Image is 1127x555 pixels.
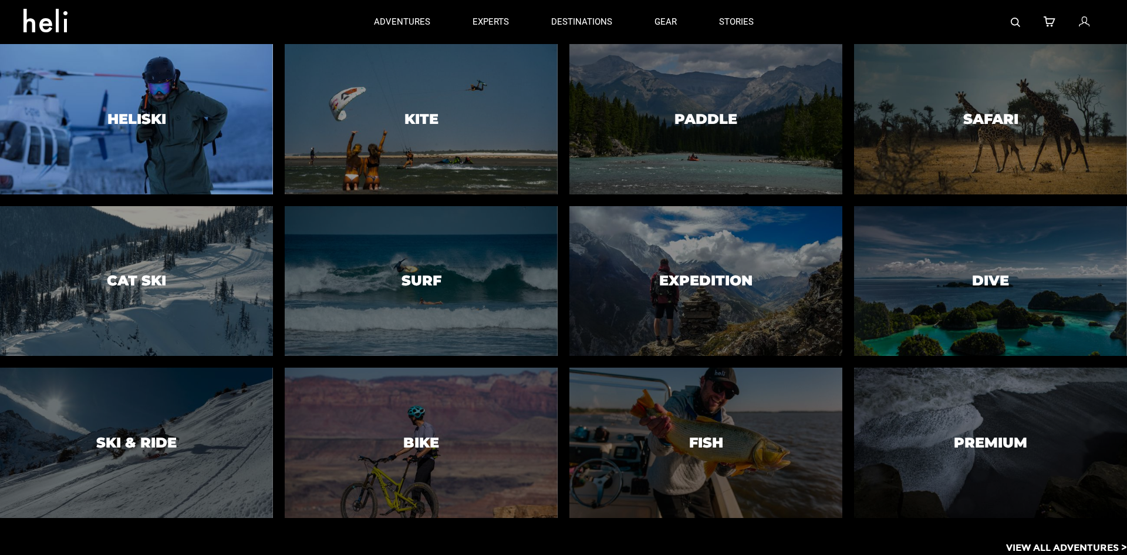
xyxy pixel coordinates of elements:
h3: Surf [401,273,441,288]
h3: Fish [689,435,723,450]
h3: Safari [963,112,1018,127]
h3: Kite [404,112,438,127]
h3: Paddle [674,112,737,127]
h3: Dive [972,273,1009,288]
a: PremiumPremium image [854,368,1127,518]
p: View All Adventures > [1006,541,1127,555]
h3: Ski & Ride [96,435,177,450]
h3: Bike [403,435,439,450]
h3: Premium [954,435,1027,450]
p: adventures [374,16,430,28]
p: destinations [551,16,612,28]
h3: Expedition [659,273,753,288]
h3: Cat Ski [107,273,166,288]
h3: Heliski [107,112,166,127]
img: search-bar-icon.svg [1011,18,1020,27]
p: experts [473,16,509,28]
